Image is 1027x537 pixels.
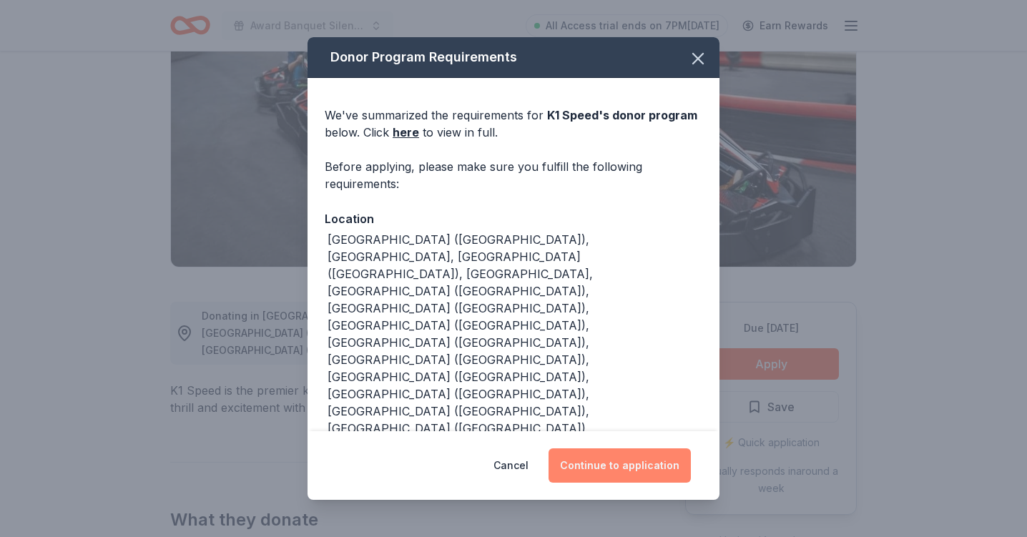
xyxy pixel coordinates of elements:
button: Continue to application [549,448,691,483]
div: Location [325,210,702,228]
div: Before applying, please make sure you fulfill the following requirements: [325,158,702,192]
div: Donor Program Requirements [308,37,719,78]
div: [GEOGRAPHIC_DATA] ([GEOGRAPHIC_DATA]), [GEOGRAPHIC_DATA], [GEOGRAPHIC_DATA] ([GEOGRAPHIC_DATA]), ... [328,231,702,506]
span: K1 Speed 's donor program [547,108,697,122]
button: Cancel [493,448,529,483]
a: here [393,124,419,141]
div: We've summarized the requirements for below. Click to view in full. [325,107,702,141]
